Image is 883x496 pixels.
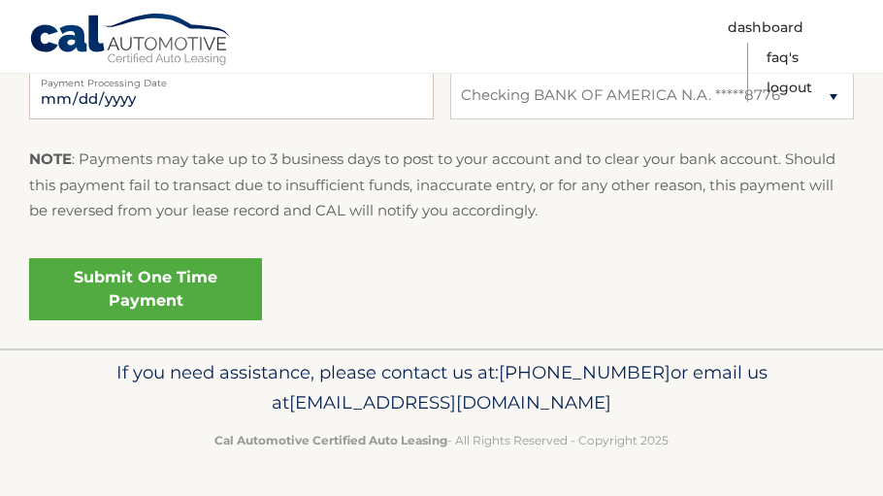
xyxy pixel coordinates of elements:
[499,361,670,383] span: [PHONE_NUMBER]
[29,71,434,86] label: Payment Processing Date
[29,258,262,320] a: Submit One Time Payment
[29,430,854,450] p: - All Rights Reserved - Copyright 2025
[29,13,233,69] a: Cal Automotive
[767,73,812,103] a: Logout
[289,391,611,413] span: [EMAIL_ADDRESS][DOMAIN_NAME]
[728,13,803,43] a: Dashboard
[29,149,72,168] strong: NOTE
[767,43,799,73] a: FAQ's
[29,71,434,119] input: Payment Date
[214,433,447,447] strong: Cal Automotive Certified Auto Leasing
[29,357,854,419] p: If you need assistance, please contact us at: or email us at
[29,147,854,223] p: : Payments may take up to 3 business days to post to your account and to clear your bank account....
